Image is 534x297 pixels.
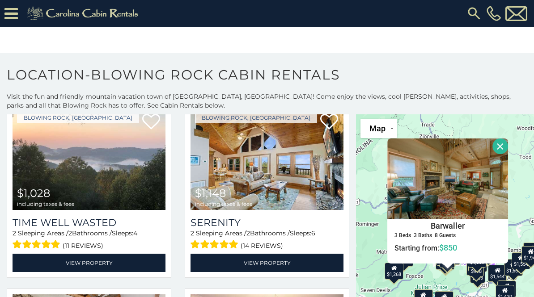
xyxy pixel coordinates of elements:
a: Add to favorites [142,113,160,132]
div: $1,059 [468,250,487,267]
span: including taxes & fees [195,201,252,207]
div: $1,268 [385,263,403,280]
img: Barwaller [387,138,508,219]
span: (14 reviews) [241,240,283,251]
h6: Starting from: [388,243,508,252]
span: including taxes & fees [17,201,74,207]
a: View Property [13,254,165,272]
div: $1,665 [504,259,523,276]
span: 2 [13,229,16,237]
div: $1,554 [512,252,530,269]
span: $1,148 [195,187,226,200]
div: Sleeping Areas / Bathrooms / Sleeps: [191,229,343,251]
div: $998 [469,259,484,276]
h4: Barwaller [388,219,508,232]
span: 6 [311,229,315,237]
a: Time Well Wasted $1,028 including taxes & fees [13,108,165,210]
a: Add to favorites [320,113,338,132]
a: Serenity $1,148 including taxes & fees [191,108,343,210]
a: Serenity [191,217,343,229]
a: [PHONE_NUMBER] [484,6,503,21]
span: 2 [191,229,194,237]
span: Map [369,124,386,133]
span: $1,028 [17,187,50,200]
a: View Property [191,254,343,272]
img: Time Well Wasted [13,108,165,210]
div: $834 [438,253,453,270]
a: Time Well Wasted [13,217,165,229]
h5: 8 Guests [435,232,456,238]
button: Close [492,138,508,154]
span: $850 [439,243,457,252]
div: $1,544 [488,265,507,282]
div: $2,135 [394,249,413,266]
img: Serenity [191,108,343,210]
button: Change map style [360,119,397,138]
div: $2,113 [497,280,516,297]
div: $863 [470,266,485,283]
span: 2 [246,229,250,237]
a: Blowing Rock, [GEOGRAPHIC_DATA] [17,112,139,123]
h5: 3 Baths | [414,232,435,238]
div: Sleeping Areas / Bathrooms / Sleeps: [13,229,165,251]
img: Khaki-logo.png [22,4,146,22]
h5: 3 Beds | [394,232,414,238]
a: Barwaller 3 Beds | 3 Baths | 8 Guests Starting from:$850 [387,218,508,252]
div: $1,028 [466,259,485,276]
span: (11 reviews) [63,240,103,251]
a: Blowing Rock, [GEOGRAPHIC_DATA] [195,112,317,123]
img: search-regular.svg [466,5,482,21]
span: 2 [68,229,72,237]
div: $1,143 [436,253,454,270]
span: 4 [133,229,137,237]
